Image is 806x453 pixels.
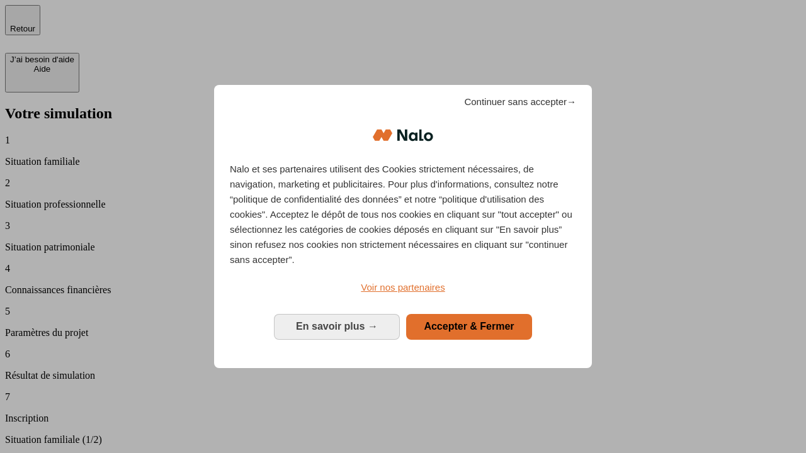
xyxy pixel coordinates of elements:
span: Voir nos partenaires [361,282,445,293]
span: Continuer sans accepter→ [464,94,576,109]
span: Accepter & Fermer [424,321,514,332]
button: Accepter & Fermer: Accepter notre traitement des données et fermer [406,314,532,339]
div: Bienvenue chez Nalo Gestion du consentement [214,85,592,367]
button: En savoir plus: Configurer vos consentements [274,314,400,339]
img: Logo [373,116,433,154]
a: Voir nos partenaires [230,280,576,295]
span: En savoir plus → [296,321,378,332]
p: Nalo et ses partenaires utilisent des Cookies strictement nécessaires, de navigation, marketing e... [230,162,576,267]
